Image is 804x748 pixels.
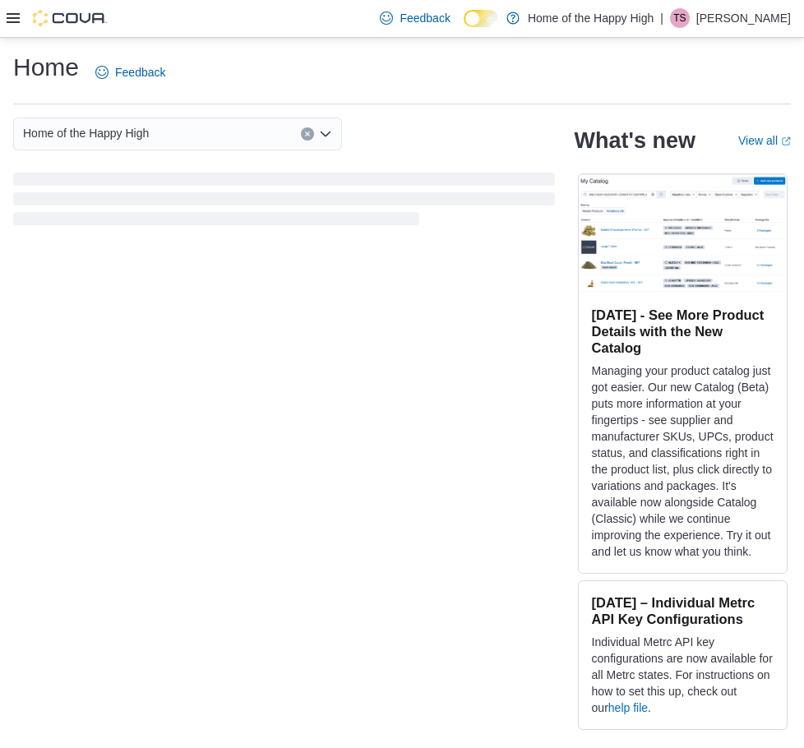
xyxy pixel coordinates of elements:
[319,127,332,141] button: Open list of options
[696,8,791,28] p: [PERSON_NAME]
[592,307,774,356] h3: [DATE] - See More Product Details with the New Catalog
[400,10,450,26] span: Feedback
[528,8,654,28] p: Home of the Happy High
[301,127,314,141] button: Clear input
[373,2,456,35] a: Feedback
[115,64,165,81] span: Feedback
[592,594,774,627] h3: [DATE] – Individual Metrc API Key Configurations
[13,51,79,84] h1: Home
[592,634,774,716] p: Individual Metrc API key configurations are now available for all Metrc states. For instructions ...
[464,10,498,27] input: Dark Mode
[670,8,690,28] div: Tynica Schmode
[608,701,648,714] a: help file
[33,10,107,26] img: Cova
[23,123,149,143] span: Home of the Happy High
[89,56,172,89] a: Feedback
[660,8,663,28] p: |
[575,127,695,154] h2: What's new
[673,8,686,28] span: TS
[13,176,555,229] span: Loading
[781,136,791,146] svg: External link
[738,134,791,147] a: View allExternal link
[592,362,774,560] p: Managing your product catalog just got easier. Our new Catalog (Beta) puts more information at yo...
